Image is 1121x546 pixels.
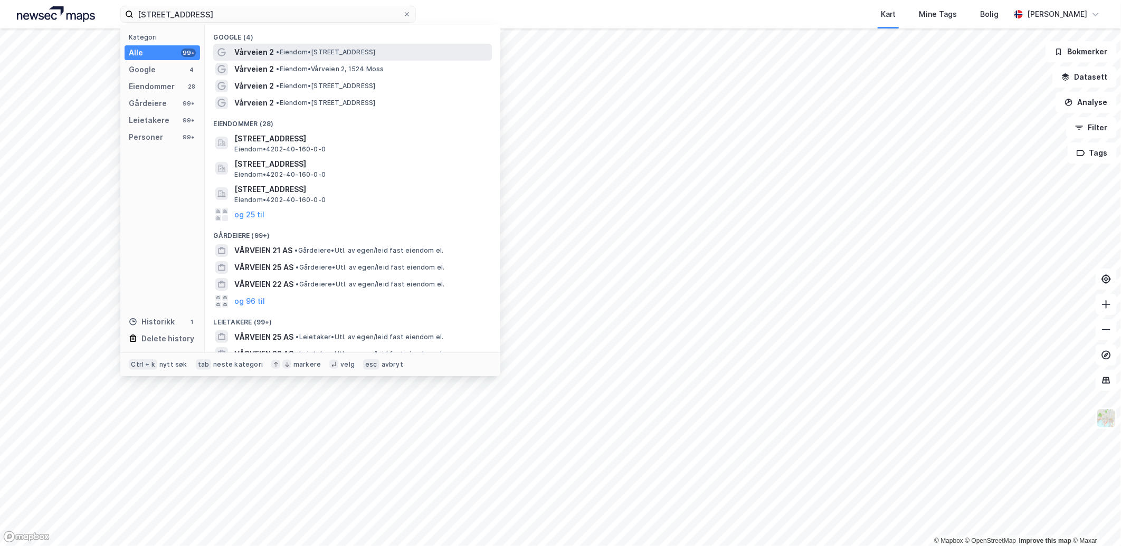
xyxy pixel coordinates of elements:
[234,331,293,343] span: VÅRVEIEN 25 AS
[187,318,196,326] div: 1
[234,97,274,109] span: Vårveien 2
[276,65,279,73] span: •
[276,48,279,56] span: •
[234,80,274,92] span: Vårveien 2
[234,196,326,204] span: Eiendom • 4202-40-160-0-0
[234,348,293,360] span: VÅRVEIEN 22 AS
[294,246,443,255] span: Gårdeiere • Utl. av egen/leid fast eiendom el.
[234,261,293,274] span: VÅRVEIEN 25 AS
[129,63,156,76] div: Google
[296,280,299,288] span: •
[234,145,326,154] span: Eiendom • 4202-40-160-0-0
[129,33,200,41] div: Kategori
[296,333,443,341] span: Leietaker • Utl. av egen/leid fast eiendom el.
[965,537,1016,544] a: OpenStreetMap
[296,263,299,271] span: •
[3,531,50,543] a: Mapbox homepage
[1096,408,1116,428] img: Z
[980,8,999,21] div: Bolig
[934,537,963,544] a: Mapbox
[276,82,279,90] span: •
[159,360,187,369] div: nytt søk
[340,360,355,369] div: velg
[881,8,896,21] div: Kart
[234,158,488,170] span: [STREET_ADDRESS]
[1027,8,1087,21] div: [PERSON_NAME]
[296,280,444,289] span: Gårdeiere • Utl. av egen/leid fast eiendom el.
[234,295,265,308] button: og 96 til
[234,278,293,291] span: VÅRVEIEN 22 AS
[129,131,163,143] div: Personer
[382,360,403,369] div: avbryt
[187,65,196,74] div: 4
[1068,142,1117,164] button: Tags
[205,111,500,130] div: Eiendommer (28)
[276,82,375,90] span: Eiendom • [STREET_ADDRESS]
[296,263,444,272] span: Gårdeiere • Utl. av egen/leid fast eiendom el.
[181,116,196,124] div: 99+
[234,132,488,145] span: [STREET_ADDRESS]
[296,350,299,358] span: •
[134,6,403,22] input: Søk på adresse, matrikkel, gårdeiere, leietakere eller personer
[187,82,196,91] div: 28
[129,97,167,110] div: Gårdeiere
[181,133,196,141] div: 99+
[296,333,299,341] span: •
[234,183,488,196] span: [STREET_ADDRESS]
[234,46,274,59] span: Vårveien 2
[276,99,279,107] span: •
[205,25,500,44] div: Google (4)
[234,208,264,221] button: og 25 til
[1052,66,1117,88] button: Datasett
[1046,41,1117,62] button: Bokmerker
[276,99,375,107] span: Eiendom • [STREET_ADDRESS]
[276,65,384,73] span: Eiendom • Vårveien 2, 1524 Moss
[181,49,196,57] div: 99+
[205,223,500,242] div: Gårdeiere (99+)
[234,244,292,257] span: VÅRVEIEN 21 AS
[181,99,196,108] div: 99+
[17,6,95,22] img: logo.a4113a55bc3d86da70a041830d287a7e.svg
[129,315,175,328] div: Historikk
[1056,92,1117,113] button: Analyse
[196,359,212,370] div: tab
[129,46,143,59] div: Alle
[1066,117,1117,138] button: Filter
[213,360,263,369] div: neste kategori
[129,359,157,370] div: Ctrl + k
[293,360,321,369] div: markere
[296,350,443,358] span: Leietaker • Utl. av egen/leid fast eiendom el.
[129,80,175,93] div: Eiendommer
[294,246,298,254] span: •
[234,170,326,179] span: Eiendom • 4202-40-160-0-0
[1019,537,1071,544] a: Improve this map
[1068,495,1121,546] iframe: Chat Widget
[276,48,375,56] span: Eiendom • [STREET_ADDRESS]
[919,8,957,21] div: Mine Tags
[129,114,169,127] div: Leietakere
[363,359,379,370] div: esc
[141,332,194,345] div: Delete history
[234,63,274,75] span: Vårveien 2
[1068,495,1121,546] div: Kontrollprogram for chat
[205,310,500,329] div: Leietakere (99+)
